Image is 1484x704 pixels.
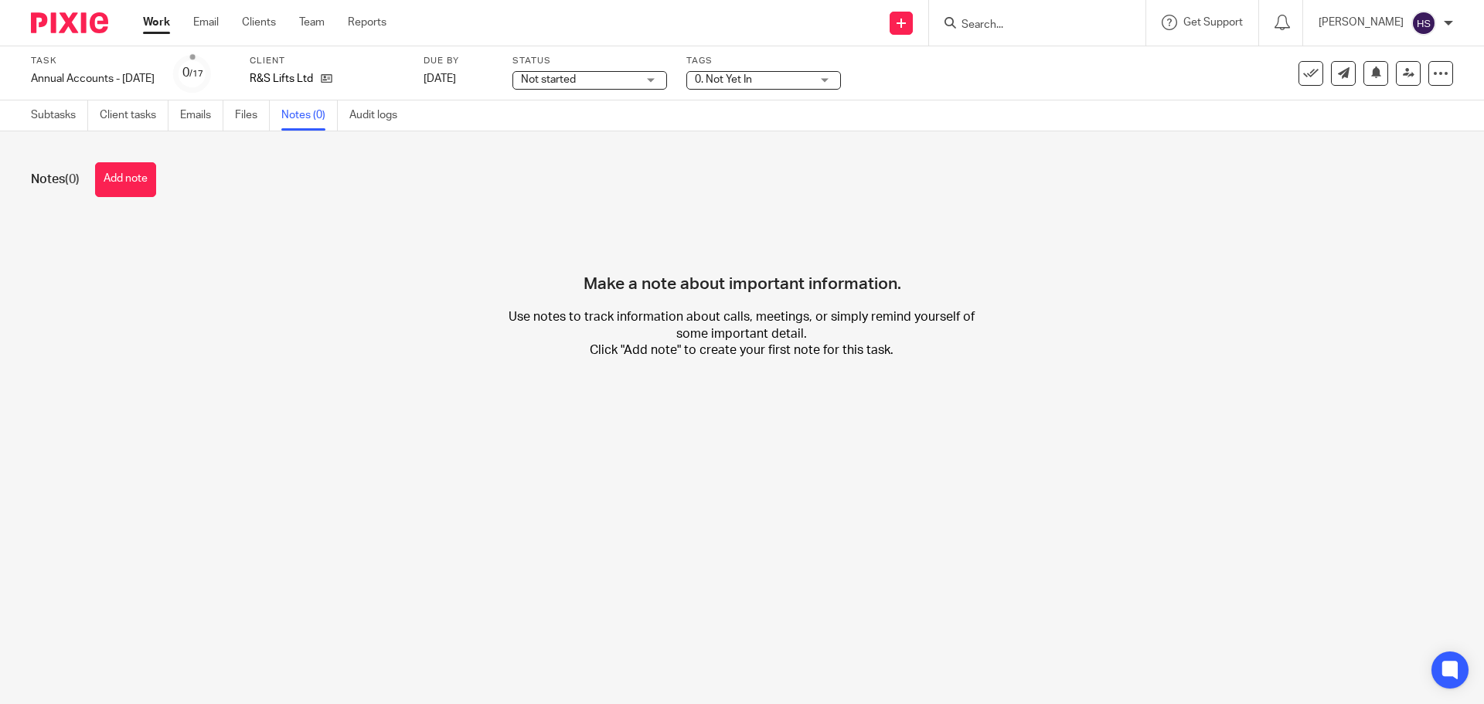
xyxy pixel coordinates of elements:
[1319,15,1404,30] p: [PERSON_NAME]
[193,15,219,30] a: Email
[242,15,276,30] a: Clients
[31,12,108,33] img: Pixie
[250,55,404,67] label: Client
[1411,11,1436,36] img: svg%3E
[348,15,386,30] a: Reports
[31,71,155,87] div: Annual Accounts - August 2025
[349,100,409,131] a: Audit logs
[424,73,456,84] span: [DATE]
[182,64,203,82] div: 0
[235,100,270,131] a: Files
[250,71,313,87] p: R&S Lifts Ltd
[960,19,1099,32] input: Search
[31,55,155,67] label: Task
[31,71,155,87] div: Annual Accounts - [DATE]
[424,55,493,67] label: Due by
[521,74,576,85] span: Not started
[143,15,170,30] a: Work
[65,173,80,185] span: (0)
[505,309,979,359] p: Use notes to track information about calls, meetings, or simply remind yourself of some important...
[189,70,203,78] small: /17
[31,100,88,131] a: Subtasks
[686,55,841,67] label: Tags
[512,55,667,67] label: Status
[180,100,223,131] a: Emails
[100,100,168,131] a: Client tasks
[695,74,752,85] span: 0. Not Yet In
[299,15,325,30] a: Team
[584,220,901,294] h4: Make a note about important information.
[281,100,338,131] a: Notes (0)
[95,162,156,197] button: Add note
[31,172,80,188] h1: Notes
[1183,17,1243,28] span: Get Support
